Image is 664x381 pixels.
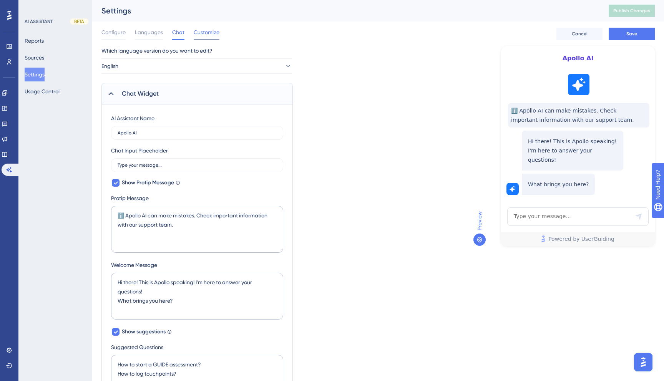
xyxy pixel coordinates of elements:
button: Publish Changes [609,5,655,17]
span: Show Protip Message [122,178,174,187]
input: AI Assistant [118,130,277,136]
span: Preview [475,211,484,230]
div: BETA [70,18,88,25]
div: Settings [101,5,589,16]
input: Type your message... [118,162,277,168]
img: launcher-image-alternative-text [509,185,516,193]
span: Chat [172,28,184,37]
span: Need Help? [18,2,48,11]
textarea: Hi there! This is Apollo speaking! I'm here to answer your questions! What brings you here? [111,273,283,320]
span: Save [626,31,637,37]
span: Languages [135,28,163,37]
button: Reports [25,34,44,48]
div: AI Assistant Name [111,114,154,123]
button: Settings [25,68,45,81]
label: Suggested Questions [111,343,283,352]
button: English [101,58,292,74]
span: Cancel [572,31,588,37]
span: Show suggestions [122,327,166,336]
textarea: AI Assistant Text Input [507,207,649,226]
span: English [101,61,118,71]
textarea: ℹ️ Apollo AI can make mistakes. Check important information with our support team. [111,206,283,253]
span: Chat Widget [122,89,159,98]
div: Chat Input Placeholder [111,146,168,155]
button: Sources [25,51,44,65]
span: Which language version do you want to edit? [101,46,212,55]
label: Protip Message [111,194,283,203]
span: Customize [194,28,219,37]
span: Publish Changes [613,8,650,14]
div: Send Message [635,213,642,220]
div: AI ASSISTANT [25,18,53,25]
span: ℹ️ Apollo AI can make mistakes. Check important information with our support team. [511,106,646,124]
p: Hi there! This is Apollo speaking! I'm here to answer your questions! [528,137,617,164]
button: Cancel [556,28,603,40]
img: launcher-image-alternative-text [570,76,587,93]
span: Powered by UserGuiding [548,234,614,244]
p: What brings you here? [528,180,589,189]
span: Apollo AI [520,54,636,63]
span: Configure [101,28,126,37]
label: Welcome Message [111,260,283,270]
button: Usage Control [25,84,60,98]
button: Save [609,28,655,40]
iframe: UserGuiding AI Assistant Launcher [632,351,655,374]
